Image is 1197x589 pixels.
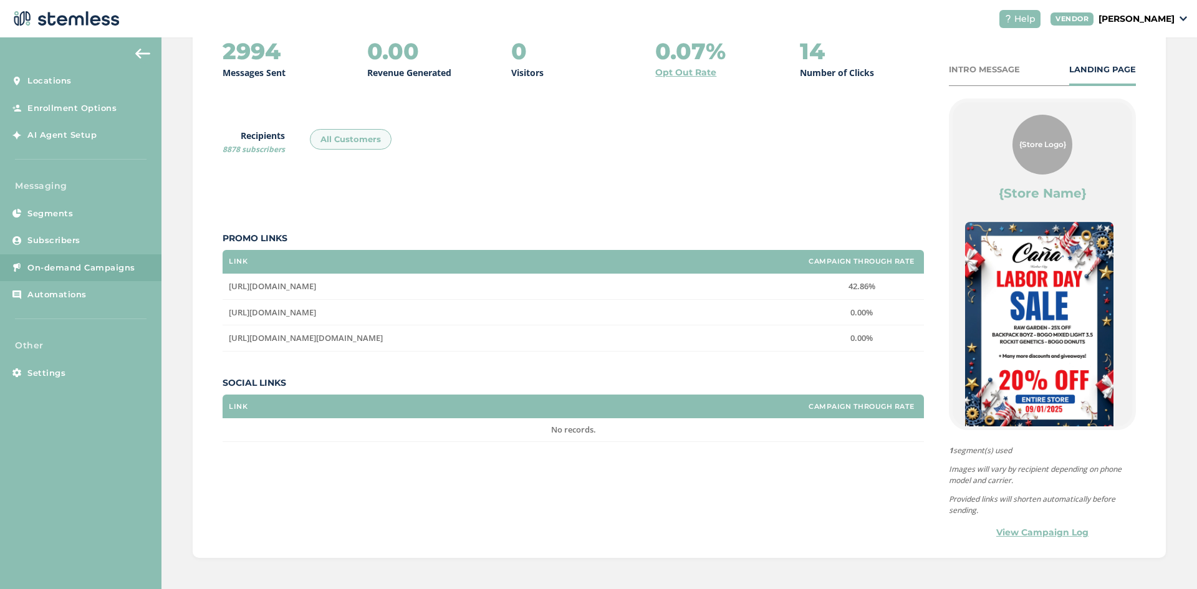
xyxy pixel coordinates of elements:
[1180,16,1187,21] img: icon_down-arrow-small-66adaf34.svg
[229,403,248,411] label: Link
[805,281,918,292] label: 42.86%
[1014,12,1036,26] span: Help
[223,232,924,245] label: Promo Links
[367,39,419,64] h2: 0.00
[1135,529,1197,589] iframe: Chat Widget
[850,307,873,318] span: 0.00%
[850,332,873,343] span: 0.00%
[965,222,1113,432] img: tUG9uRV3ifur9jyCzDsblDS93SKtTmCWtKZ4G84Z.jpg
[229,307,793,318] label: https://www.instagram.com/originalcanaharbor/
[229,280,316,292] span: [URL][DOMAIN_NAME]
[223,39,281,64] h2: 2994
[800,39,825,64] h2: 14
[1004,15,1012,22] img: icon-help-white-03924b79.svg
[229,307,316,318] span: [URL][DOMAIN_NAME]
[367,66,451,79] p: Revenue Generated
[27,262,135,274] span: On-demand Campaigns
[27,75,72,87] span: Locations
[655,66,716,79] a: Opt Out Rate
[223,376,924,390] label: Social Links
[996,526,1089,539] a: View Campaign Log
[229,333,793,343] label: https://www.tiktok.com/@cana.harbor
[27,367,65,380] span: Settings
[27,289,87,301] span: Automations
[949,445,953,456] strong: 1
[27,234,80,247] span: Subscribers
[805,333,918,343] label: 0.00%
[999,184,1087,202] label: {Store Name}
[229,257,248,266] label: Link
[949,64,1020,76] div: INTRO MESSAGE
[809,257,915,266] label: Campaign Through Rate
[805,307,918,318] label: 0.00%
[229,281,793,292] label: https://weedmaps.com/dispensaries/elevate-harbor-city
[10,6,120,31] img: logo-dark-0685b13c.svg
[223,66,286,79] p: Messages Sent
[800,66,874,79] p: Number of Clicks
[27,208,73,220] span: Segments
[1069,64,1136,76] div: LANDING PAGE
[27,102,117,115] span: Enrollment Options
[1050,12,1094,26] div: VENDOR
[27,129,97,141] span: AI Agent Setup
[949,445,1136,456] span: segment(s) used
[511,66,544,79] p: Visitors
[135,49,150,59] img: icon-arrow-back-accent-c549486e.svg
[655,39,726,64] h2: 0.07%
[949,464,1136,486] p: Images will vary by recipient depending on phone model and carrier.
[310,129,392,150] div: All Customers
[1098,12,1175,26] p: [PERSON_NAME]
[551,424,596,435] span: No records.
[848,280,875,292] span: 42.86%
[229,332,383,343] span: [URL][DOMAIN_NAME][DOMAIN_NAME]
[223,144,285,155] span: 8878 subscribers
[223,129,285,155] label: Recipients
[949,494,1136,516] p: Provided links will shorten automatically before sending.
[511,39,527,64] h2: 0
[809,403,915,411] label: Campaign Through Rate
[1019,139,1066,150] span: {Store Logo}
